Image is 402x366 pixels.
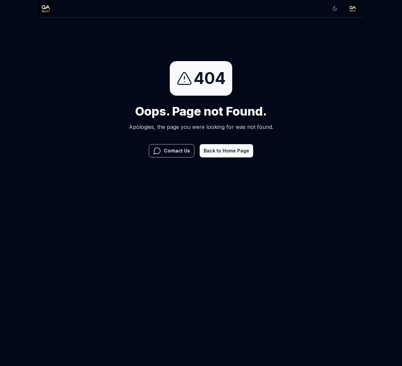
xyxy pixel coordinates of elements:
[347,3,358,14] img: 7ccf6c19-61ad-4a6c-8811-018b02a1b829.jpg
[200,144,253,157] button: Back to Home Page
[149,144,194,157] button: Contact Us
[129,102,273,120] h1: Oops. Page not Found.
[129,123,273,131] p: Apologies, the page you were looking for was not found.
[194,66,226,90] span: 404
